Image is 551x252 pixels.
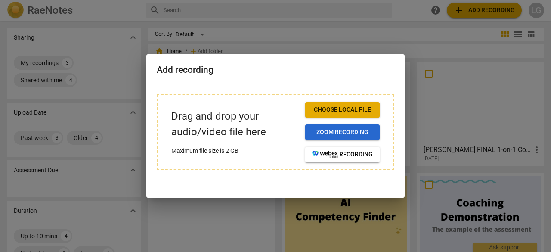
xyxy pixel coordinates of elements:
p: Drag and drop your audio/video file here [171,109,298,139]
h2: Add recording [157,65,394,75]
p: Maximum file size is 2 GB [171,146,298,156]
span: recording [312,150,373,159]
span: Zoom recording [312,128,373,137]
button: Choose local file [305,102,380,118]
button: Zoom recording [305,124,380,140]
button: recording [305,147,380,162]
span: Choose local file [312,106,373,114]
